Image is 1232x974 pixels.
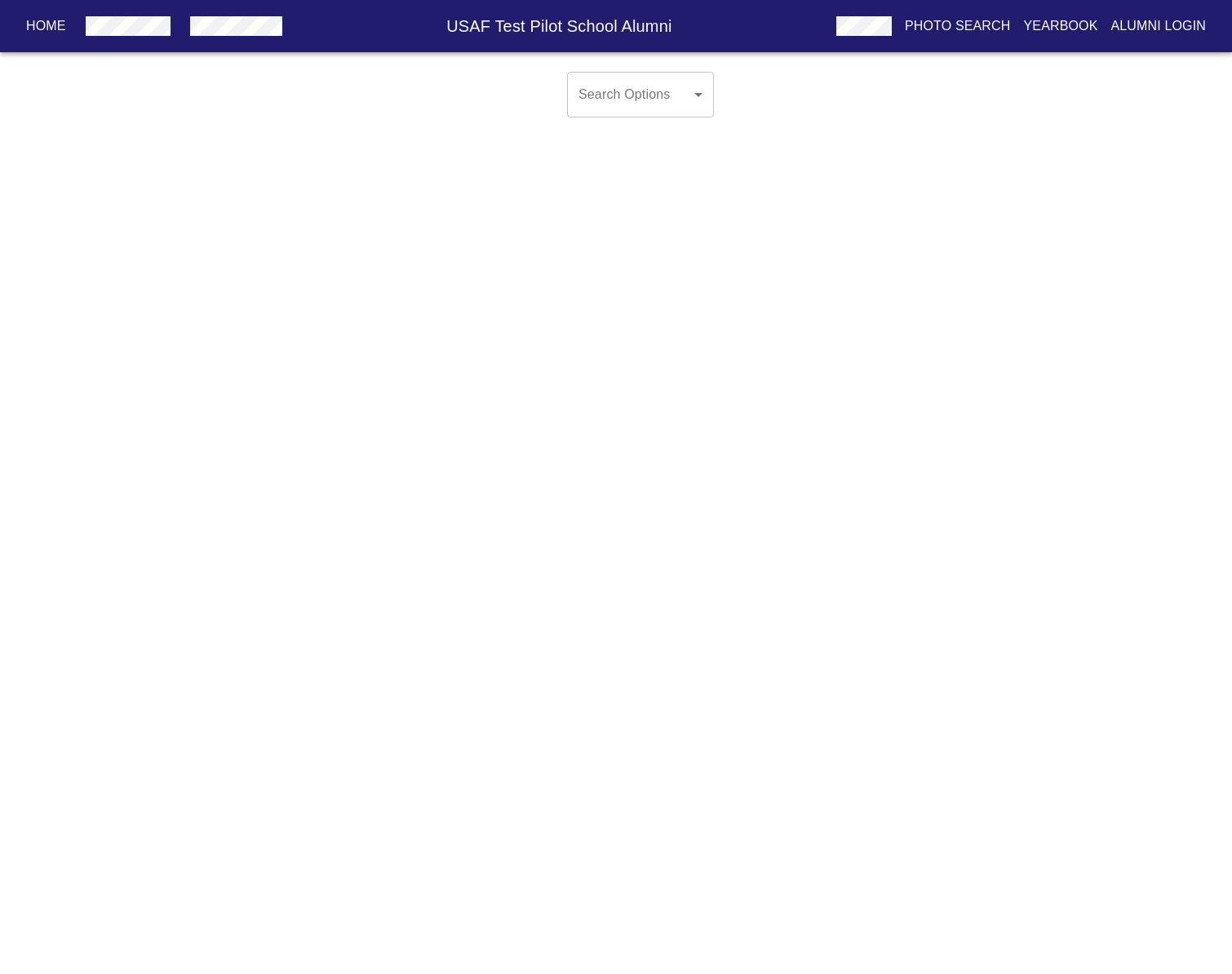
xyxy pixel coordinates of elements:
button: Yearbook [1017,11,1104,41]
p: Home [26,16,66,36]
button: Photo Search [898,11,1017,41]
p: Alumni Login [1111,16,1207,36]
p: Yearbook [1023,16,1097,36]
h6: USAF Test Pilot School Alumni [289,13,830,39]
button: Alumni Login [1105,11,1213,41]
button: Home [20,11,73,41]
p: Photo Search [905,16,1011,36]
div: ​ [567,72,714,117]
